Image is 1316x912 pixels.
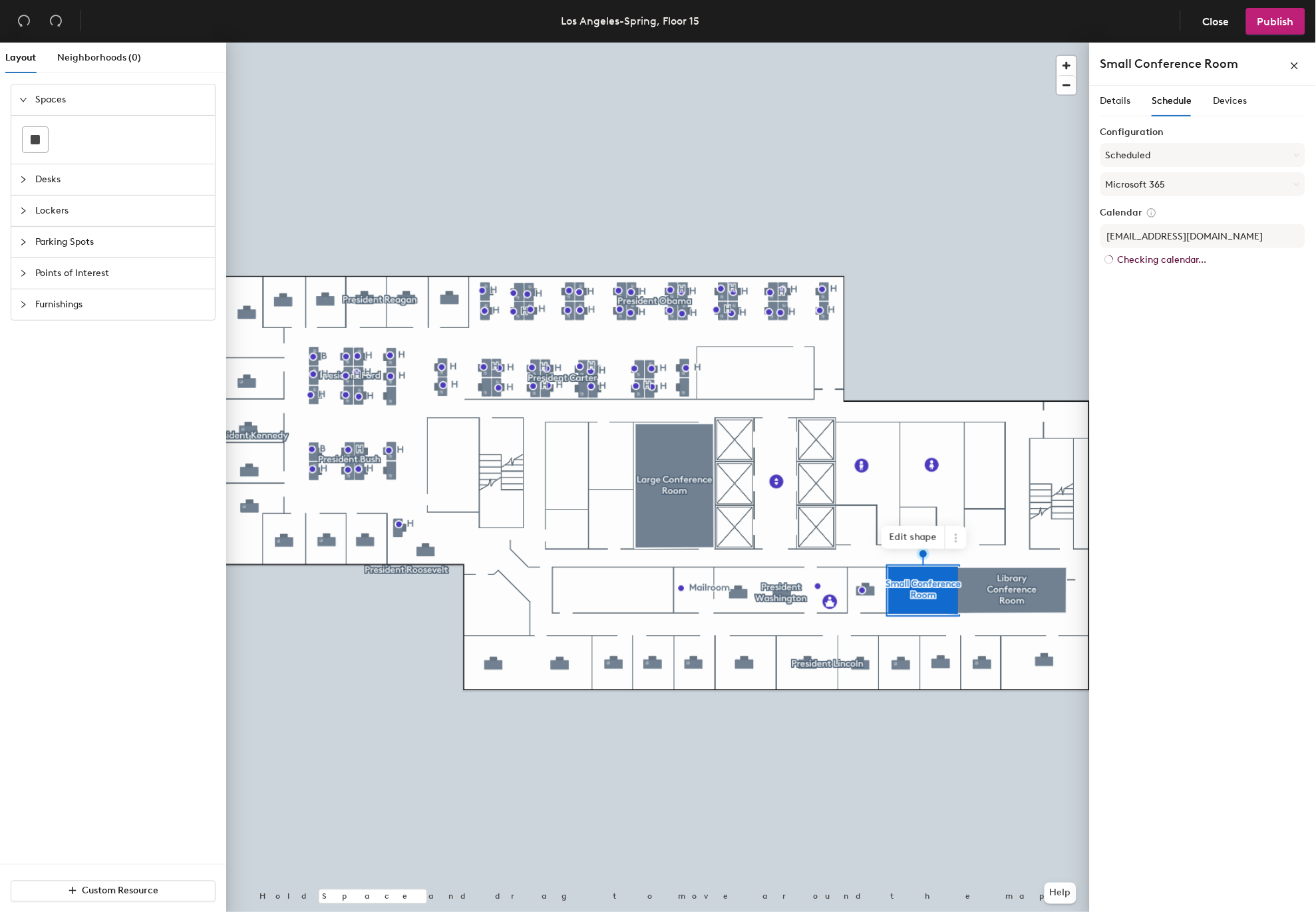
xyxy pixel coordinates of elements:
[1100,143,1305,167] button: Scheduled
[19,301,27,309] span: collapsed
[1103,253,1303,267] p: Checking calendar...
[19,238,27,246] span: collapsed
[1100,127,1305,138] label: Configuration
[1257,15,1294,28] span: Publish
[35,289,207,320] span: Furnishings
[1100,95,1131,106] span: Details
[35,258,207,289] span: Points of Interest
[11,8,37,35] button: Undo (⌘ + Z)
[1246,8,1305,35] button: Publish
[35,196,207,226] span: Lockers
[19,96,27,104] span: expanded
[35,164,207,195] span: Desks
[5,52,36,63] span: Layout
[17,14,31,27] span: undo
[11,881,216,902] button: Custom Resource
[1100,55,1239,73] h4: Small Conference Room
[19,176,27,184] span: collapsed
[1290,61,1299,71] span: close
[882,526,945,549] span: Edit shape
[1100,172,1305,196] button: Microsoft 365
[1203,15,1230,28] span: Close
[19,207,27,215] span: collapsed
[57,52,141,63] span: Neighborhoods (0)
[35,84,207,115] span: Spaces
[1045,883,1076,904] button: Help
[562,13,700,29] div: Los Angeles-Spring, Floor 15
[1192,8,1241,35] button: Close
[19,269,27,277] span: collapsed
[1100,224,1305,248] input: Add calendar email
[43,8,69,35] button: Redo (⌘ + ⇧ + Z)
[1214,95,1247,106] span: Devices
[1100,207,1305,219] label: Calendar
[82,885,159,897] span: Custom Resource
[1152,95,1192,106] span: Schedule
[35,227,207,257] span: Parking Spots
